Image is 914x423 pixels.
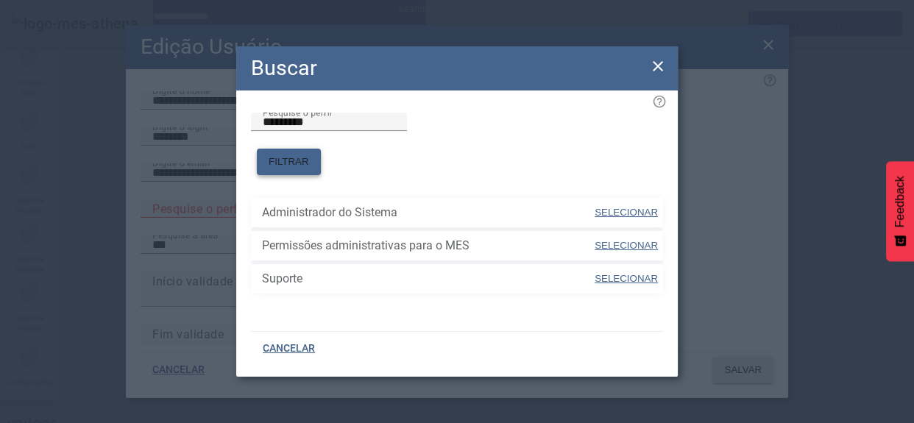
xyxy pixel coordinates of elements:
[251,335,327,362] button: CANCELAR
[269,154,309,169] span: FILTRAR
[595,240,658,251] span: SELECIONAR
[886,161,914,261] button: Feedback - Mostrar pesquisa
[263,341,315,356] span: CANCELAR
[262,270,593,288] span: Suporte
[257,149,321,175] button: FILTRAR
[593,199,659,226] button: SELECIONAR
[593,266,659,292] button: SELECIONAR
[593,232,659,259] button: SELECIONAR
[595,273,658,284] span: SELECIONAR
[262,204,593,221] span: Administrador do Sistema
[251,52,317,84] h2: Buscar
[893,176,907,227] span: Feedback
[262,237,593,255] span: Permissões administrativas para o MES
[595,207,658,218] span: SELECIONAR
[263,107,332,117] mat-label: Pesquise o perfil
